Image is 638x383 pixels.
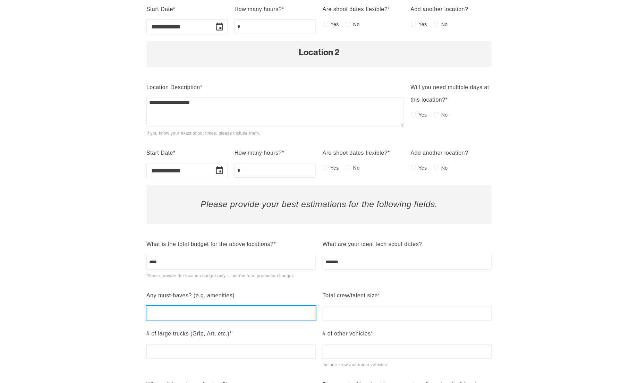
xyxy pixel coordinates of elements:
[146,344,316,359] input: # of large trucks (Grip, Art, etc.)*
[146,273,295,278] span: Please provide the location budget only -- not the total production budget.
[146,292,235,298] span: Any must-haves? (e.g. amenities)
[235,163,316,178] input: How many hours?*
[146,150,173,156] span: Start Date
[441,110,448,120] span: No
[323,344,492,359] input: # of other vehicles*Include crew and talent vehicles
[201,199,437,209] em: Please provide your best estimations for the following fields.
[331,19,339,29] span: Yes
[146,131,260,136] span: If you know your exact shoot times, please include them.
[146,306,316,321] input: Any must-haves? (e.g. amenities)
[323,363,387,367] span: Include crew and talent vehicles
[153,48,485,57] h2: Location 2
[346,22,351,27] input: No
[235,6,282,12] span: How many hours?
[323,331,371,337] span: # of other vehicles
[418,19,427,29] span: Yes
[418,163,427,173] span: Yes
[146,331,230,337] span: # of large trucks (Grip, Art, etc.)
[411,22,416,27] input: Yes
[146,163,209,178] input: Date field for Start Date
[212,19,227,34] button: Choose date, selected date is Sep 25, 2025
[353,163,360,173] span: No
[212,163,227,178] button: Choose date, selected date is Sep 25, 2025
[353,19,360,29] span: No
[235,19,316,34] input: How many hours?*
[323,150,388,156] span: Are shoot dates flexible?
[323,241,422,247] span: What are your ideal tech scout dates?
[323,6,388,12] span: Are shoot dates flexible?
[434,112,439,117] input: No
[434,165,439,170] input: No
[410,84,489,103] span: Will you need multiple days at this location?
[418,110,427,120] span: Yes
[146,97,403,127] textarea: Location Description*If you know your exact shoot times, please include them.
[146,6,173,12] span: Start Date
[441,19,448,29] span: No
[146,19,209,34] input: Date field for Start Date
[235,150,282,156] span: How many hours?
[434,22,439,27] input: No
[331,163,339,173] span: Yes
[323,292,378,298] span: Total crew/talent size
[323,22,328,27] input: Yes
[411,165,416,170] input: Yes
[323,255,492,270] input: What are your ideal tech scout dates?
[411,112,416,117] input: Yes
[441,163,448,173] span: No
[323,306,492,321] input: Total crew/talent size*
[146,255,316,270] input: What is the total budget for the above locations?*Please provide the location budget only -- not ...
[146,84,200,90] span: Location Description
[346,165,351,170] input: No
[410,150,468,156] span: Add another location?
[323,165,328,170] input: Yes
[146,241,274,247] span: What is the total budget for the above locations?
[410,6,468,12] span: Add another location?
